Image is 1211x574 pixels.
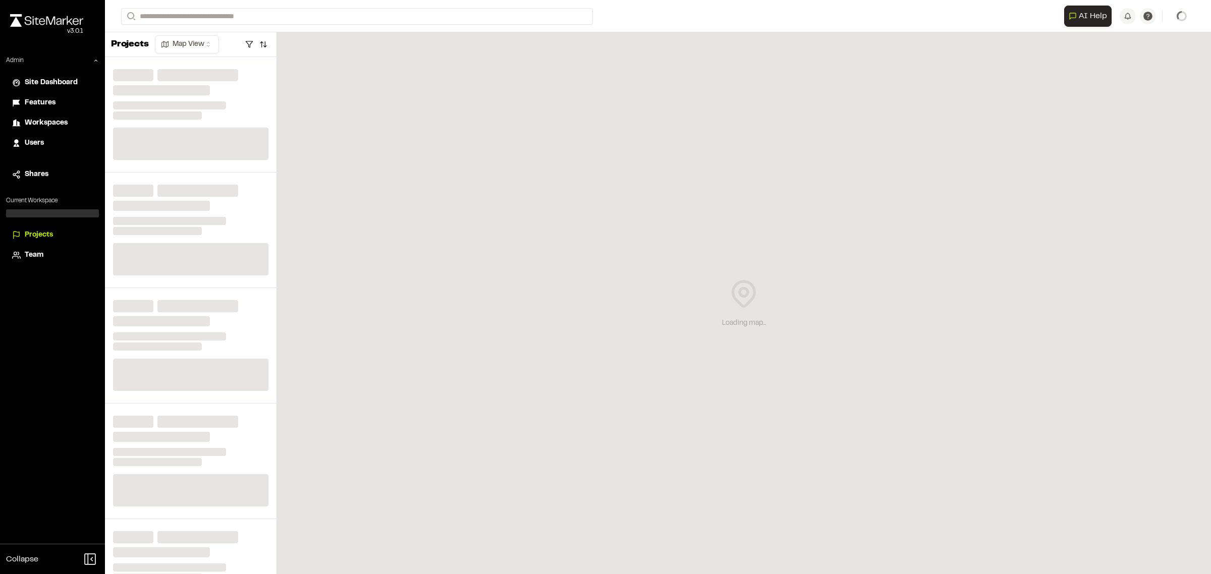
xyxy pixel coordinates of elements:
[12,250,93,261] a: Team
[25,250,43,261] span: Team
[722,318,766,329] div: Loading map...
[25,97,56,108] span: Features
[6,553,38,565] span: Collapse
[25,77,78,88] span: Site Dashboard
[12,138,93,149] a: Users
[111,38,149,51] p: Projects
[121,8,139,25] button: Search
[10,14,83,27] img: rebrand.png
[25,118,68,129] span: Workspaces
[25,138,44,149] span: Users
[6,56,24,65] p: Admin
[1064,6,1116,27] div: Open AI Assistant
[12,118,93,129] a: Workspaces
[12,229,93,241] a: Projects
[25,169,48,180] span: Shares
[12,77,93,88] a: Site Dashboard
[25,229,53,241] span: Projects
[12,97,93,108] a: Features
[6,196,99,205] p: Current Workspace
[12,169,93,180] a: Shares
[1064,6,1112,27] button: Open AI Assistant
[1079,10,1107,22] span: AI Help
[10,27,83,36] div: Oh geez...please don't...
